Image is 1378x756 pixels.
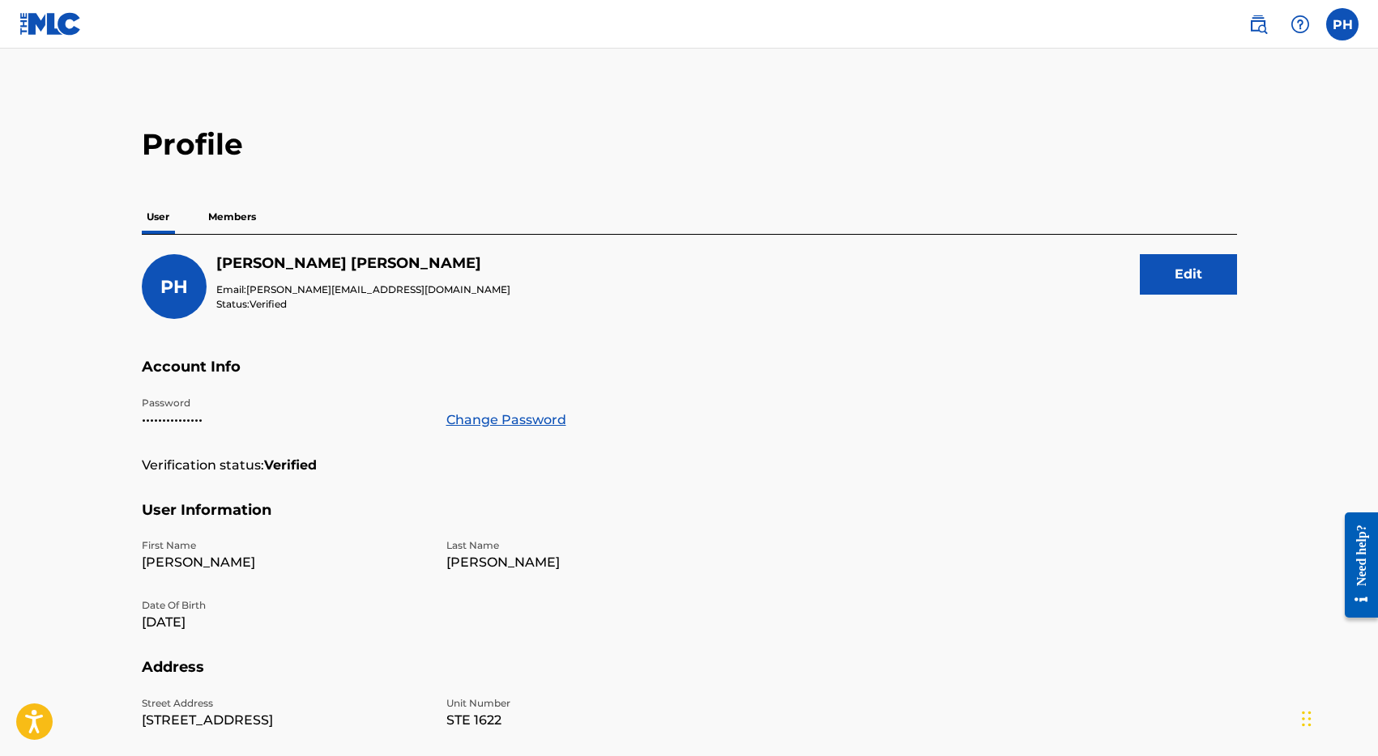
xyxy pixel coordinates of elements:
[446,553,732,572] p: [PERSON_NAME]
[142,711,427,730] p: [STREET_ADDRESS]
[1140,254,1237,295] button: Edit
[142,200,174,234] p: User
[142,598,427,613] p: Date Of Birth
[1333,500,1378,631] iframe: Resource Center
[250,298,287,310] span: Verified
[1242,8,1274,40] a: Public Search
[246,283,510,295] span: [PERSON_NAME][EMAIL_ADDRESS][DOMAIN_NAME]
[142,538,427,553] p: First Name
[1291,15,1310,34] img: help
[142,553,427,572] p: [PERSON_NAME]
[142,456,264,475] p: Verification status:
[1326,8,1359,40] div: User Menu
[203,200,261,234] p: Members
[19,12,82,36] img: MLC Logo
[142,501,1237,539] h5: User Information
[216,254,510,273] h5: Patrick Heaphy
[142,126,1237,163] h2: Profile
[446,538,732,553] p: Last Name
[1248,15,1268,34] img: search
[160,276,188,298] span: PH
[142,358,1237,396] h5: Account Info
[142,696,427,711] p: Street Address
[142,410,427,430] p: •••••••••••••••
[216,282,510,297] p: Email:
[1302,694,1312,743] div: Drag
[446,410,566,430] a: Change Password
[216,297,510,312] p: Status:
[142,658,1237,696] h5: Address
[446,696,732,711] p: Unit Number
[142,613,427,632] p: [DATE]
[446,711,732,730] p: STE 1622
[142,396,427,410] p: Password
[264,456,317,475] strong: Verified
[1297,678,1378,756] iframe: Chat Widget
[1284,8,1316,40] div: Help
